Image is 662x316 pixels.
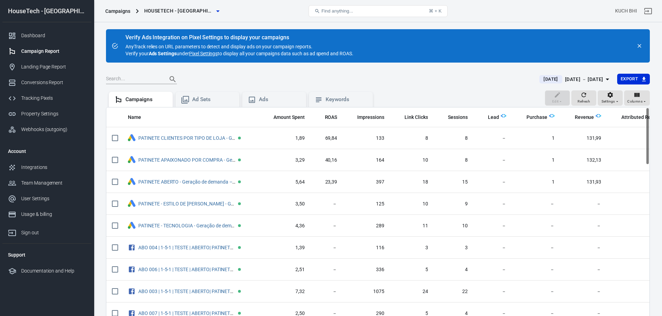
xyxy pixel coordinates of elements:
span: 1 [517,135,555,142]
span: 3,29 [264,157,305,164]
span: Link Clicks [404,114,428,121]
a: Campaign Report [2,43,91,59]
span: 4 [439,266,468,273]
span: 133 [348,135,384,142]
span: 40,16 [316,157,337,164]
span: 22 [439,288,468,295]
span: 132,13 [566,157,602,164]
span: 1 [612,157,661,164]
span: 15 [439,179,468,186]
span: 8 [439,135,468,142]
div: Integrations [21,164,86,171]
div: ⌘ + K [429,8,442,14]
span: Active [238,180,241,183]
input: Search... [106,75,162,84]
span: Sessions [439,114,468,121]
a: Conversions Report [2,75,91,90]
div: Google Ads [128,134,136,142]
a: PATINETE ABERTO - Geração de demanda – [DATE] #2 [138,179,254,185]
span: － [517,266,555,273]
span: － [479,135,506,142]
span: 1075 [348,288,384,295]
svg: Facebook Ads [128,243,136,252]
span: 10 [395,157,428,164]
span: 1,89 [264,135,305,142]
span: Name [128,114,141,121]
span: 2,51 [264,266,305,273]
span: Active [238,224,241,227]
a: Property Settings [2,106,91,122]
span: ABO 003 | 1-5-1 | TESTE | ABERTO| PATINETE 3 | 25/08 [138,289,237,294]
span: 4,36 [264,222,305,229]
span: Purchase [517,114,547,121]
div: Usage & billing [21,211,86,218]
div: Keywords [326,96,367,103]
span: 3,50 [264,201,305,208]
svg: Facebook Ads [128,265,136,274]
button: Search [164,71,181,88]
a: PATINETE APAIXONADO POR COMPRA - Geração de demanda – [DATE] [138,157,292,163]
div: Dashboard [21,32,86,39]
span: Active [238,312,241,315]
a: Team Management [2,175,91,191]
a: Sign out [640,3,656,19]
span: － [612,222,661,229]
div: Google Ads [128,222,136,230]
div: HouseTech - [GEOGRAPHIC_DATA] [2,8,91,14]
span: － [517,288,555,295]
span: ABO 006 | 1-5-1 | TESTE | ABERTO| PATINETE 6 | 25/08 [138,267,237,272]
span: 125 [348,201,384,208]
button: Columns [624,90,650,106]
div: Account id: fwZaDOHT [615,7,637,15]
span: － [612,244,661,251]
span: 11 [395,222,428,229]
img: Logo [549,113,555,119]
span: Active [238,202,241,205]
span: 3 [439,244,468,251]
span: The number of times your ads were on screen. [348,113,384,121]
span: 18 [395,179,428,186]
span: 3 [395,244,428,251]
div: Google Ads [128,200,136,208]
span: Impressions [357,114,384,121]
span: The number of clicks on links within the ad that led to advertiser-specified destinations [404,113,428,121]
span: － [479,157,506,164]
span: － [479,266,506,273]
span: Active [238,137,241,139]
span: 1,39 [264,244,305,251]
span: － [566,266,602,273]
span: 1 [517,179,555,186]
a: ABO 007 | 1-5-1 | TESTE | ABERTO| PATINETE 7 | 25/08 [138,310,253,316]
span: － [566,288,602,295]
span: 116 [348,244,384,251]
span: 131,93 [566,179,602,186]
span: Lead [479,114,499,121]
span: PATINETE APAIXONADO POR COMPRA - Geração de demanda – 2025-08-23 [138,157,237,162]
span: － [316,244,337,251]
span: － [566,244,602,251]
span: 24 [395,288,428,295]
span: 164 [348,157,384,164]
span: Active [238,159,241,161]
span: Sessions [448,114,468,121]
span: ABO 007 | 1-5-1 | TESTE | ABERTO| PATINETE 7 | 25/08 [138,311,237,316]
div: Campaigns [105,8,130,15]
button: close [635,41,644,51]
div: Google Ads [128,178,136,186]
li: Support [2,246,91,263]
img: Logo [596,113,601,119]
span: Attributed Results [621,114,661,121]
span: Amount Spent [273,114,305,121]
a: Landing Page Report [2,59,91,75]
img: Logo [501,113,506,119]
span: 1 [612,135,661,142]
span: 8 [395,135,428,142]
span: HouseTech - UK [144,7,214,15]
span: － [316,201,337,208]
div: Landing Page Report [21,63,86,71]
strong: Ads Settings [149,51,177,56]
span: Total revenue calculated by AnyTrack. [566,113,594,121]
span: － [479,179,506,186]
span: 289 [348,222,384,229]
span: Name [128,114,150,121]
